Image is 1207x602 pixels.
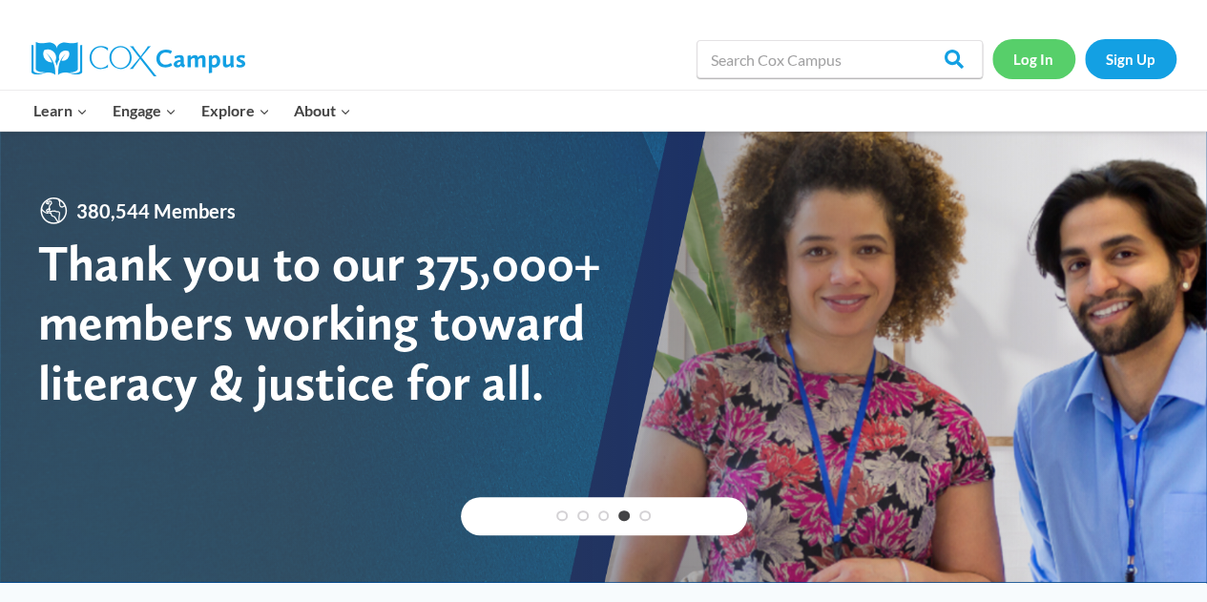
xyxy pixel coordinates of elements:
button: Child menu of Engage [100,91,189,131]
a: 1 [556,510,568,522]
a: Sign Up [1085,39,1176,78]
a: 3 [598,510,610,522]
a: 4 [618,510,630,522]
a: 2 [577,510,589,522]
a: 5 [639,510,651,522]
button: Child menu of About [281,91,364,131]
nav: Primary Navigation [22,91,364,131]
button: Child menu of Learn [22,91,101,131]
span: 380,544 Members [69,196,243,226]
a: Log In [992,39,1075,78]
input: Search Cox Campus [697,40,983,78]
button: Child menu of Explore [189,91,282,131]
nav: Secondary Navigation [992,39,1176,78]
img: Cox Campus [31,42,245,76]
div: Thank you to our 375,000+ members working toward literacy & justice for all. [38,234,603,412]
